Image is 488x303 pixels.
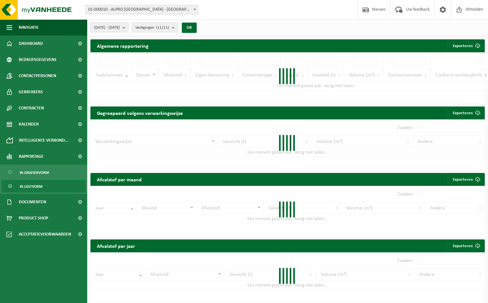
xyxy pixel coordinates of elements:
[90,239,141,252] h2: Afvalstof per jaar
[448,173,484,186] a: Exporteren
[90,39,155,52] h2: Algemene rapportering
[90,173,148,186] h2: Afvalstof per maand
[20,180,42,193] span: In lijstvorm
[19,19,39,35] span: Navigatie
[448,239,484,252] a: Exporteren
[19,84,43,100] span: Gebruikers
[19,35,43,52] span: Dashboard
[86,5,198,14] span: 01-000010 - ALPRO NV - WEVELGEM
[19,210,48,226] span: Product Shop
[85,5,198,15] span: 01-000010 - ALPRO NV - WEVELGEM
[135,23,169,33] span: Vestigingen
[156,25,169,30] count: (11/11)
[2,166,86,178] a: In grafiekvorm
[19,132,69,148] span: Intelligente verbond...
[19,100,44,116] span: Contracten
[19,52,57,68] span: Bedrijfsgegevens
[19,226,71,242] span: Acceptatievoorwaarden
[19,116,39,132] span: Kalender
[20,167,49,179] span: In grafiekvorm
[448,106,484,119] a: Exporteren
[182,23,197,33] button: OK
[132,23,178,32] button: Vestigingen(11/11)
[19,68,56,84] span: Contactpersonen
[94,23,120,33] span: [DATE] - [DATE]
[19,194,46,210] span: Documenten
[90,106,189,119] h2: Gegroepeerd volgens verwerkingswijze
[2,180,86,192] a: In lijstvorm
[90,23,129,32] button: [DATE] - [DATE]
[448,39,484,52] button: Exporteren
[19,148,44,165] span: Rapportage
